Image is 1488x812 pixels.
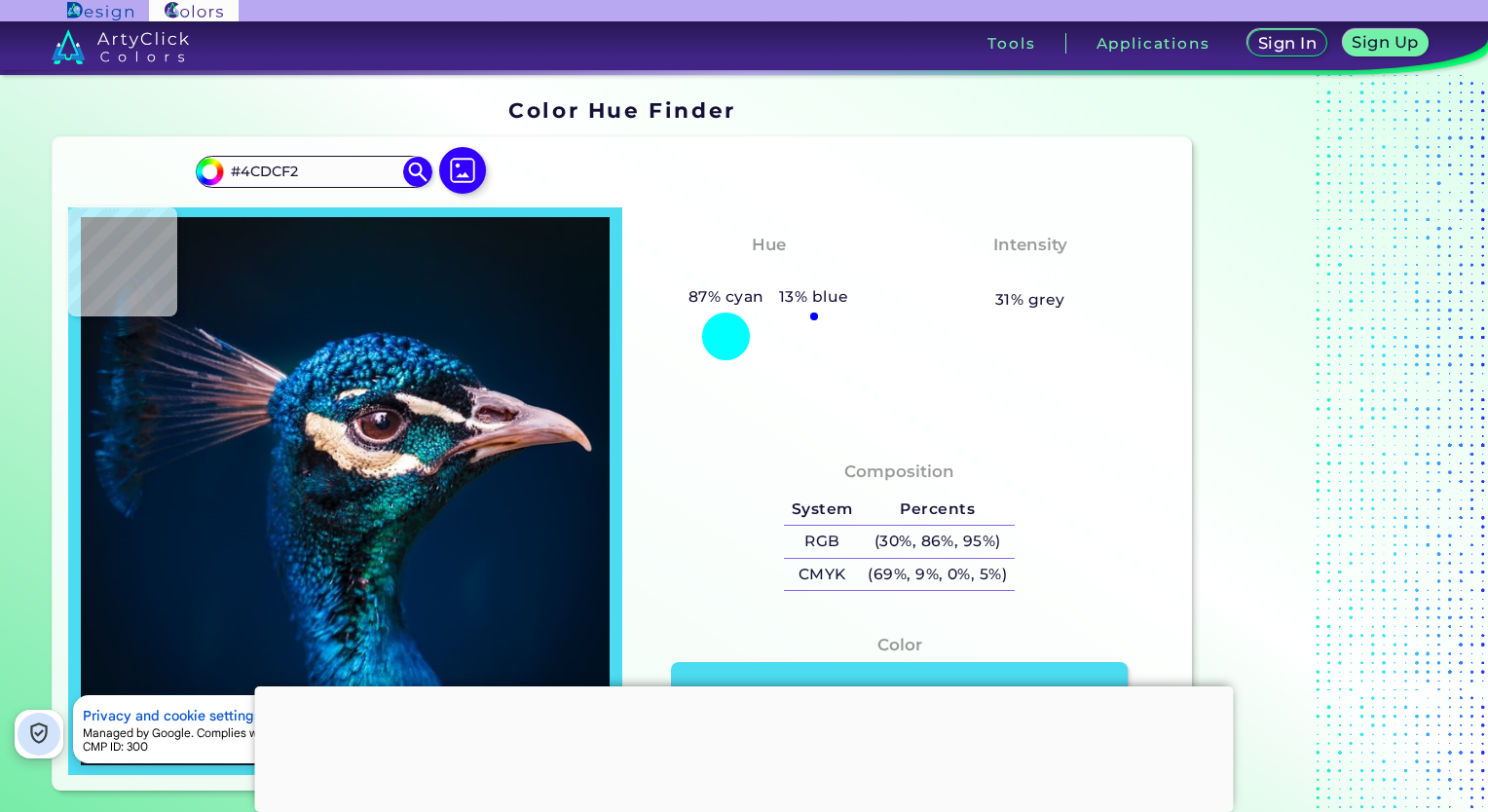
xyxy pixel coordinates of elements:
h5: RGB [784,526,860,558]
h5: 31% grey [995,287,1065,313]
input: type color.. [223,159,404,185]
h3: Medium [985,261,1076,284]
h4: Composition [844,458,954,486]
img: ArtyClick Design logo [67,2,132,20]
h3: Applications [1097,36,1210,51]
h5: CMYK [784,559,860,591]
h1: Color Hue Finder [508,95,735,125]
h5: Sign In [1261,36,1315,51]
h5: 87% cyan [681,284,771,310]
img: icon picture [439,147,486,194]
h5: 13% blue [771,284,856,310]
a: Sign In [1251,31,1323,56]
iframe: Advertisement [1200,91,1443,798]
h4: Color [877,631,922,659]
a: Sign Up [1347,31,1425,56]
img: logo_artyclick_colors_white.svg [52,29,189,64]
h4: Intensity [993,231,1067,259]
h5: (30%, 86%, 95%) [861,526,1015,558]
h4: Hue [752,231,786,259]
img: img_pavlin.jpg [78,217,613,766]
h5: (69%, 9%, 0%, 5%) [861,559,1015,591]
h3: Tools [987,36,1035,51]
h5: Sign Up [1356,35,1416,50]
h5: System [784,494,860,526]
h3: Bluish Cyan [705,261,832,284]
iframe: Advertisement [255,686,1234,807]
img: icon search [403,157,432,186]
h5: Percents [861,494,1015,526]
